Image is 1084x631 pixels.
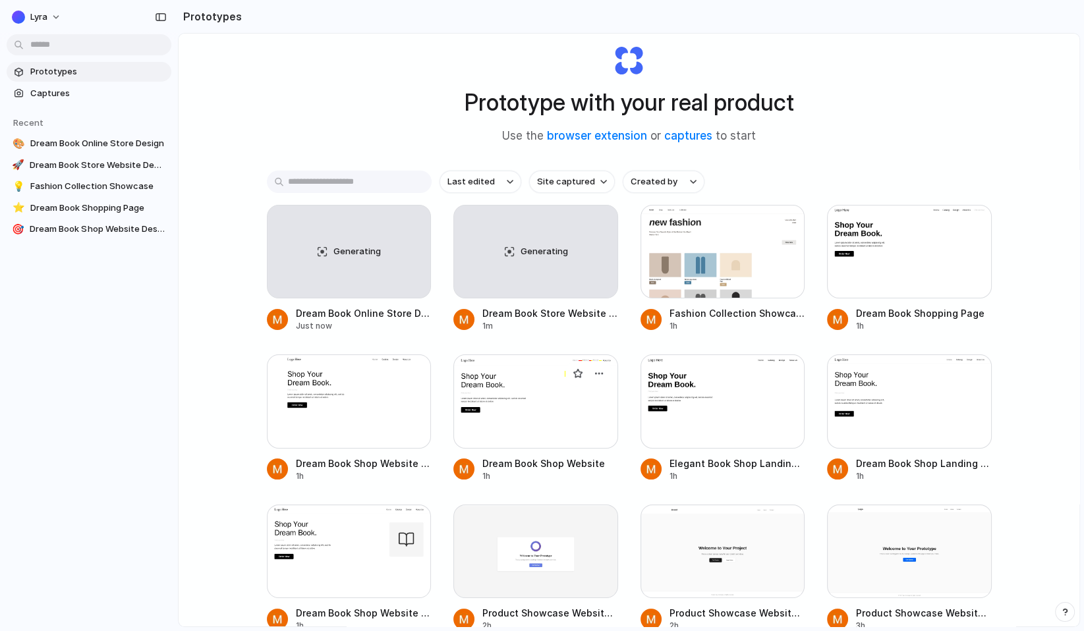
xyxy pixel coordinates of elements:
div: 1h [670,470,805,482]
div: 🎯 [12,223,24,236]
span: Prototypes [30,65,166,78]
div: 1m [482,320,618,332]
span: Fashion Collection Showcase [30,180,166,193]
span: Created by [631,175,677,188]
div: 🚀 [12,159,24,172]
span: Last edited [447,175,495,188]
span: Dream Book Store Website Design [30,159,166,172]
a: Dream Book Shop Website DesignDream Book Shop Website Design1h [267,354,432,481]
span: Lyra [30,11,47,24]
span: Product Showcase Website Design [856,606,992,620]
span: Dream Book Online Store Design [30,137,166,150]
span: Dream Book Shop Landing Page [856,456,992,470]
a: 🎯Dream Book Shop Website Design [7,219,171,239]
span: Captures [30,87,166,100]
span: Generating [521,245,568,258]
a: ⭐Dream Book Shopping Page [7,198,171,218]
span: Product Showcase Website Design [482,606,618,620]
a: GeneratingDream Book Store Website Design1m [453,205,618,332]
button: Last edited [440,171,521,193]
button: Created by [623,171,704,193]
div: 1h [856,470,992,482]
span: Product Showcase Website Design [670,606,805,620]
a: GeneratingDream Book Online Store DesignJust now [267,205,432,332]
span: Recent [13,117,43,128]
span: Dream Book Shopping Page [856,306,992,320]
span: Generating [333,245,381,258]
div: ⭐ [12,202,25,215]
button: Lyra [7,7,68,28]
span: Fashion Collection Showcase [670,306,805,320]
a: browser extension [547,129,647,142]
a: Fashion Collection ShowcaseFashion Collection Showcase1h [641,205,805,332]
span: Site captured [537,175,595,188]
span: Use the or to start [502,128,756,145]
span: Dream Book Store Website Design [482,306,618,320]
div: 🎨 [12,137,25,150]
span: Elegant Book Shop Landing Page [670,456,805,470]
a: Captures [7,84,171,103]
a: 🎨Dream Book Online Store Design [7,134,171,153]
button: Site captured [529,171,615,193]
div: 💡 [12,180,25,193]
a: 🚀Dream Book Store Website Design [7,155,171,175]
a: Prototypes [7,62,171,82]
h2: Prototypes [178,9,242,24]
a: Dream Book Shop Landing PageDream Book Shop Landing Page1h [827,354,992,481]
span: Dream Book Shopping Page [30,202,166,215]
span: Dream Book Online Store Design [296,306,432,320]
div: Just now [296,320,432,332]
div: 1h [856,320,992,332]
h1: Prototype with your real product [465,85,794,120]
a: Elegant Book Shop Landing PageElegant Book Shop Landing Page1h [641,354,805,481]
a: Dream Book Shop WebsiteDream Book Shop Website1h [453,354,618,481]
a: captures [664,129,712,142]
span: Dream Book Shop Website Design [296,456,432,470]
span: Dream Book Shop Website Design [30,223,166,236]
div: 1h [670,320,805,332]
div: 1h [482,470,618,482]
a: Dream Book Shopping PageDream Book Shopping Page1h [827,205,992,332]
span: Dream Book Shop Website Design [296,606,432,620]
a: 💡Fashion Collection Showcase [7,177,171,196]
span: Dream Book Shop Website [482,456,618,470]
div: 1h [296,470,432,482]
